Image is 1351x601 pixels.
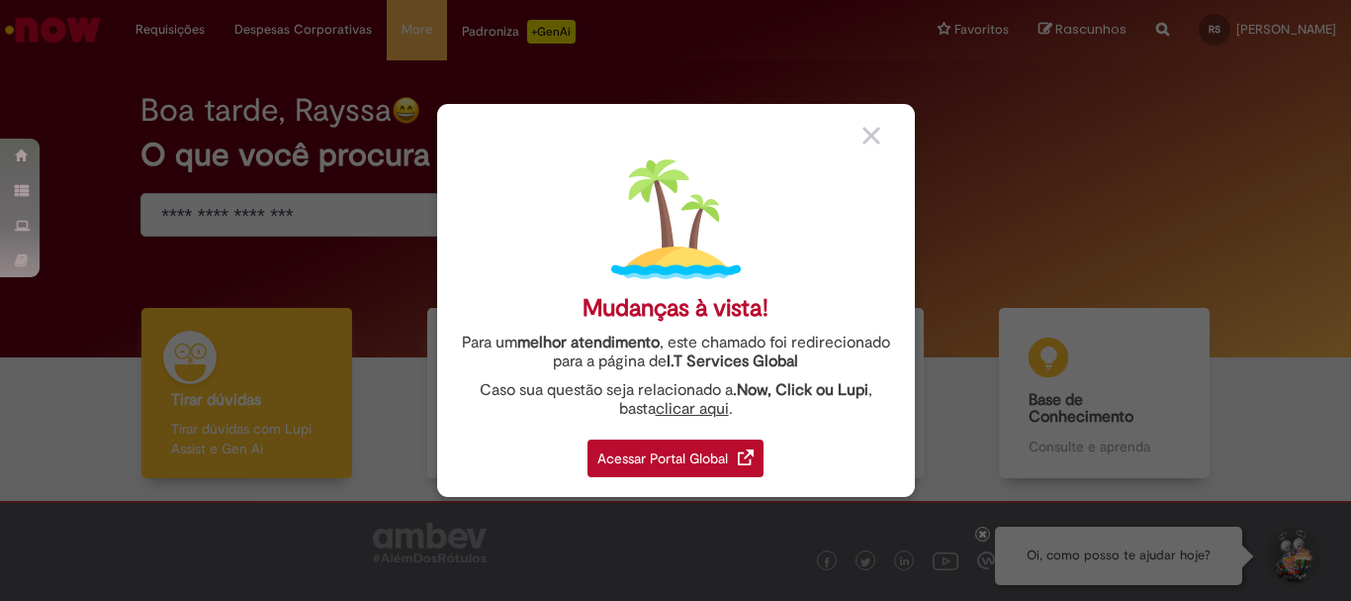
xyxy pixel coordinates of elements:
[611,154,741,284] img: island.png
[733,380,868,400] strong: .Now, Click ou Lupi
[862,127,880,145] img: close_button_grey.png
[452,334,900,371] div: Para um , este chamado foi redirecionado para a página de
[587,440,764,477] div: Acessar Portal Global
[587,429,764,477] a: Acessar Portal Global
[667,341,798,371] a: I.T Services Global
[452,381,900,419] div: Caso sua questão seja relacionado a , basta .
[738,450,754,465] img: redirect_link.png
[517,333,660,352] strong: melhor atendimento
[656,388,729,419] a: clicar aqui
[583,294,768,323] div: Mudanças à vista!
